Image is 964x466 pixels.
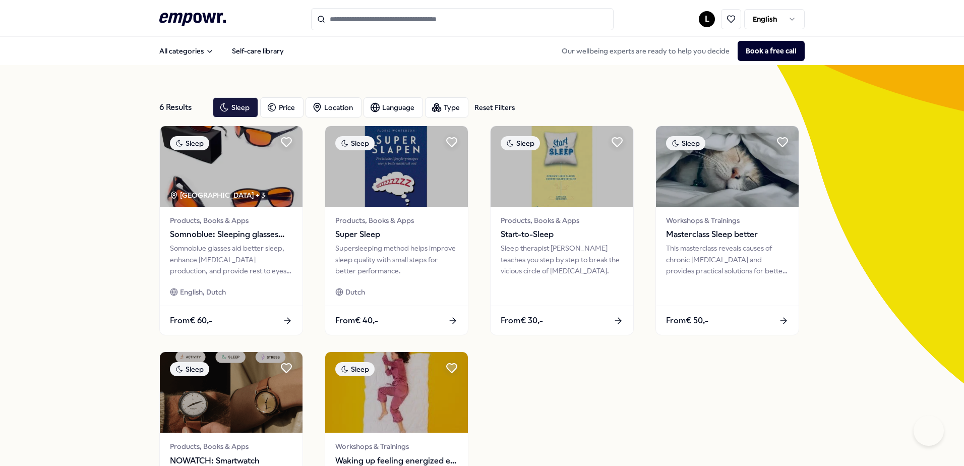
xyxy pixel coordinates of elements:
button: Language [364,97,423,118]
button: All categories [151,41,222,61]
span: From € 50,- [666,314,708,327]
button: Sleep [213,97,258,118]
img: package image [325,352,468,433]
span: Masterclass Sleep better [666,228,789,241]
span: Products, Books & Apps [335,215,458,226]
iframe: Help Scout Beacon - Open [914,416,944,446]
img: package image [160,126,303,207]
div: Sleep [335,362,375,376]
div: Somnoblue glasses aid better sleep, enhance [MEDICAL_DATA] production, and provide rest to eyes a... [170,243,292,276]
img: package image [325,126,468,207]
input: Search for products, categories or subcategories [311,8,614,30]
span: From € 40,- [335,314,378,327]
img: package image [160,352,303,433]
img: package image [491,126,633,207]
button: Book a free call [738,41,805,61]
button: Type [425,97,468,118]
div: Sleep [335,136,375,150]
div: 6 Results [159,97,205,118]
a: package imageSleepProducts, Books & AppsSuper SleepSupersleeping method helps improve sleep quali... [325,126,468,335]
span: From € 30,- [501,314,543,327]
button: L [699,11,715,27]
a: package imageSleep[GEOGRAPHIC_DATA] + 3Products, Books & AppsSomnoblue: Sleeping glasses SB-3 Plu... [159,126,303,335]
span: Workshops & Trainings [335,441,458,452]
div: Reset Filters [474,102,515,113]
nav: Main [151,41,292,61]
a: package imageSleepWorkshops & TrainingsMasterclass Sleep betterThis masterclass reveals causes of... [655,126,799,335]
div: This masterclass reveals causes of chronic [MEDICAL_DATA] and provides practical solutions for be... [666,243,789,276]
img: package image [656,126,799,207]
span: Dutch [345,286,365,298]
span: Products, Books & Apps [501,215,623,226]
div: Sleep therapist [PERSON_NAME] teaches you step by step to break the vicious circle of [MEDICAL_DA... [501,243,623,276]
button: Location [306,97,361,118]
span: Workshops & Trainings [666,215,789,226]
button: Price [260,97,304,118]
a: package imageSleepProducts, Books & AppsStart-to-SleepSleep therapist [PERSON_NAME] teaches you s... [490,126,634,335]
span: Super Sleep [335,228,458,241]
div: Supersleeping method helps improve sleep quality with small steps for better performance. [335,243,458,276]
div: Sleep [501,136,540,150]
div: Sleep [170,362,209,376]
div: [GEOGRAPHIC_DATA] + 3 [170,190,265,201]
span: Products, Books & Apps [170,441,292,452]
div: Sleep [170,136,209,150]
span: English, Dutch [180,286,226,298]
span: Somnoblue: Sleeping glasses SB-3 Plus [170,228,292,241]
div: Our wellbeing experts are ready to help you decide [554,41,805,61]
span: Products, Books & Apps [170,215,292,226]
div: Sleep [666,136,705,150]
span: From € 60,- [170,314,212,327]
span: Start-to-Sleep [501,228,623,241]
a: Self-care library [224,41,292,61]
